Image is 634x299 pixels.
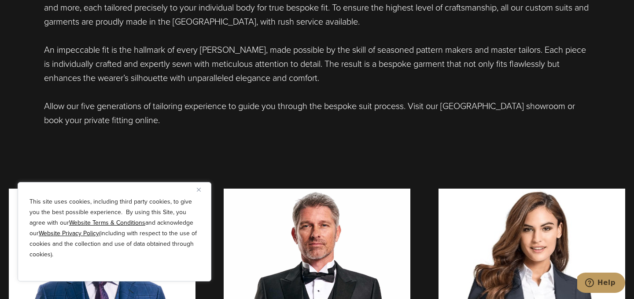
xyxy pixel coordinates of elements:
p: An impeccable fit is the hallmark of every [PERSON_NAME], made possible by the skill of seasoned ... [44,43,590,85]
a: Website Terms & Conditions [69,218,145,227]
p: This site uses cookies, including third party cookies, to give you the best possible experience. ... [29,197,199,260]
button: Close [197,184,207,195]
a: Website Privacy Policy [39,229,99,238]
iframe: Opens a widget where you can chat to one of our agents [577,273,625,295]
img: Close [197,188,201,192]
p: Allow our five generations of tailoring experience to guide you through the bespoke suit process.... [44,99,590,127]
